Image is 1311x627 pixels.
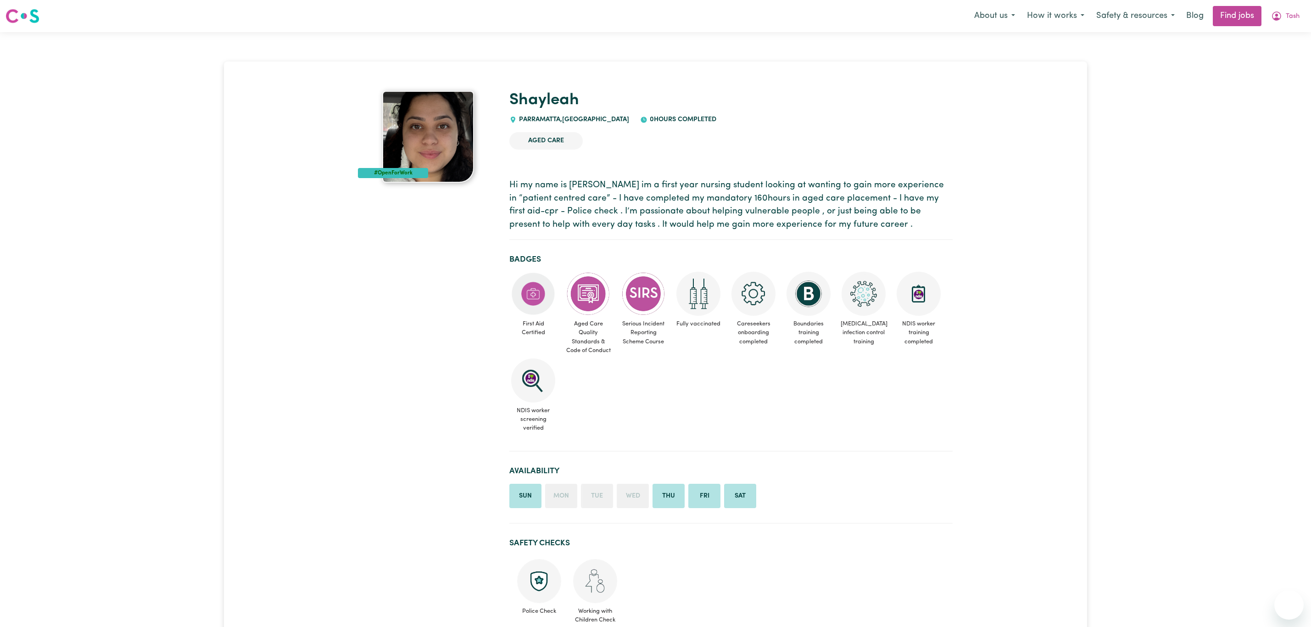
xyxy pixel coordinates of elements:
[785,316,832,350] span: Boundaries training completed
[1213,6,1261,26] a: Find jobs
[787,272,831,316] img: CS Academy: Boundaries in care and support work course completed
[647,116,716,123] span: 0 hours completed
[358,168,428,178] div: #OpenForWork
[840,316,887,350] span: [MEDICAL_DATA] infection control training
[730,316,777,350] span: Careseekers onboarding completed
[573,603,618,624] span: Working with Children Check
[617,484,649,509] li: Unavailable on Wednesday
[517,116,629,123] span: PARRAMATTA , [GEOGRAPHIC_DATA]
[842,272,886,316] img: CS Academy: COVID-19 Infection Control Training course completed
[731,272,775,316] img: CS Academy: Careseekers Onboarding course completed
[6,6,39,27] a: Careseekers logo
[509,538,953,548] h2: Safety Checks
[619,316,667,350] span: Serious Incident Reporting Scheme Course
[509,132,583,150] li: Aged Care
[517,559,561,603] img: Police check
[1181,6,1209,26] a: Blog
[6,8,39,24] img: Careseekers logo
[564,316,612,358] span: Aged Care Quality Standards & Code of Conduct
[968,6,1021,26] button: About us
[724,484,756,509] li: Available on Saturday
[573,559,617,603] img: Working with children check
[509,466,953,476] h2: Availability
[509,255,953,264] h2: Badges
[511,272,555,316] img: Care and support worker has completed First Aid Certification
[509,484,541,509] li: Available on Sunday
[511,358,555,403] img: NDIS Worker Screening Verified
[1021,6,1090,26] button: How it works
[675,316,722,332] span: Fully vaccinated
[1090,6,1181,26] button: Safety & resources
[653,484,685,509] li: Available on Thursday
[1286,11,1300,22] span: Tash
[1265,6,1305,26] button: My Account
[509,403,557,437] span: NDIS worker screening verified
[1274,590,1304,620] iframe: Button to launch messaging window, conversation in progress
[545,484,577,509] li: Unavailable on Monday
[676,272,720,316] img: Care and support worker has received 2 doses of COVID-19 vaccine
[517,603,562,616] span: Police Check
[358,91,498,183] a: Shayleah's profile picture'#OpenForWork
[509,316,557,341] span: First Aid Certified
[895,316,943,350] span: NDIS worker training completed
[581,484,613,509] li: Unavailable on Tuesday
[897,272,941,316] img: CS Academy: Introduction to NDIS Worker Training course completed
[509,92,579,108] a: Shayleah
[621,272,665,316] img: CS Academy: Serious Incident Reporting Scheme course completed
[382,91,474,183] img: Shayleah
[688,484,720,509] li: Available on Friday
[509,179,953,232] p: Hi my name is [PERSON_NAME] im a first year nursing student looking at wanting to gain more exper...
[566,272,610,316] img: CS Academy: Aged Care Quality Standards & Code of Conduct course completed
